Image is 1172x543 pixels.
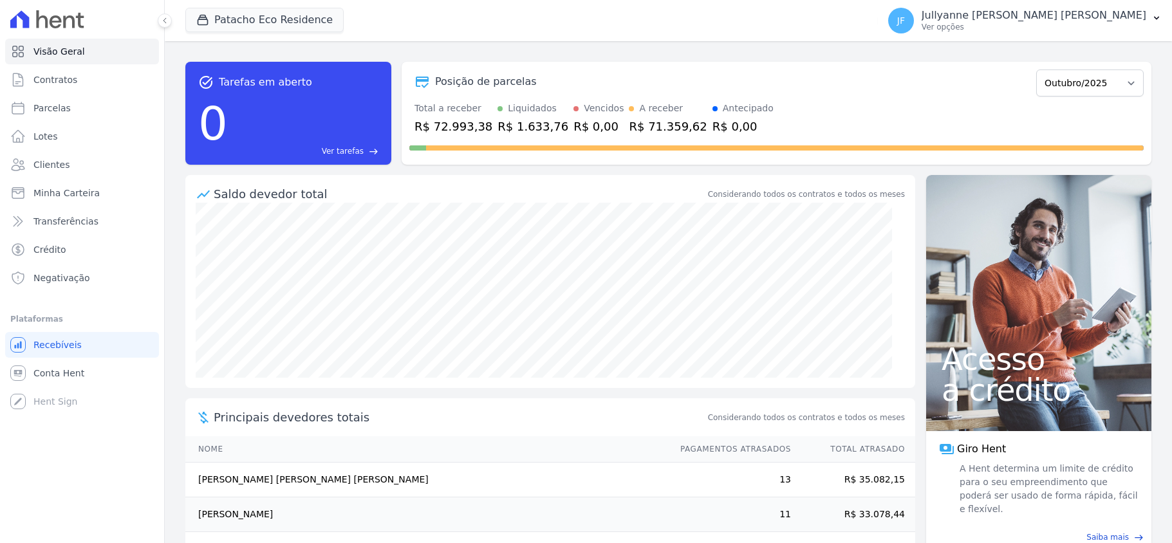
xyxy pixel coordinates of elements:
[5,208,159,234] a: Transferências
[668,436,792,463] th: Pagamentos Atrasados
[942,344,1136,374] span: Acesso
[5,265,159,291] a: Negativação
[33,45,85,58] span: Visão Geral
[498,118,568,135] div: R$ 1.633,76
[668,463,792,497] td: 13
[792,463,915,497] td: R$ 35.082,15
[5,360,159,386] a: Conta Hent
[584,102,624,115] div: Vencidos
[723,102,774,115] div: Antecipado
[942,374,1136,405] span: a crédito
[629,118,707,135] div: R$ 71.359,62
[5,237,159,262] a: Crédito
[322,145,364,157] span: Ver tarefas
[5,39,159,64] a: Visão Geral
[369,147,378,156] span: east
[957,441,1006,457] span: Giro Hent
[185,8,344,32] button: Patacho Eco Residence
[198,90,228,157] div: 0
[33,187,100,199] span: Minha Carteira
[5,67,159,93] a: Contratos
[922,22,1146,32] p: Ver opções
[708,189,905,200] div: Considerando todos os contratos e todos os meses
[639,102,683,115] div: A receber
[185,497,668,532] td: [PERSON_NAME]
[792,436,915,463] th: Total Atrasado
[5,152,159,178] a: Clientes
[33,158,70,171] span: Clientes
[957,462,1139,516] span: A Hent determina um limite de crédito para o seu empreendimento que poderá ser usado de forma ráp...
[1134,533,1144,542] span: east
[33,367,84,380] span: Conta Hent
[435,74,537,89] div: Posição de parcelas
[508,102,557,115] div: Liquidados
[33,102,71,115] span: Parcelas
[878,3,1172,39] button: JF Jullyanne [PERSON_NAME] [PERSON_NAME] Ver opções
[708,412,905,423] span: Considerando todos os contratos e todos os meses
[668,497,792,532] td: 11
[1086,531,1129,543] span: Saiba mais
[792,497,915,532] td: R$ 33.078,44
[214,185,705,203] div: Saldo devedor total
[5,95,159,121] a: Parcelas
[5,180,159,206] a: Minha Carteira
[33,215,98,228] span: Transferências
[5,124,159,149] a: Lotes
[934,531,1144,543] a: Saiba mais east
[185,436,668,463] th: Nome
[33,271,90,284] span: Negativação
[33,130,58,143] span: Lotes
[214,409,705,426] span: Principais devedores totais
[414,102,492,115] div: Total a receber
[33,73,77,86] span: Contratos
[185,463,668,497] td: [PERSON_NAME] [PERSON_NAME] [PERSON_NAME]
[573,118,624,135] div: R$ 0,00
[414,118,492,135] div: R$ 72.993,38
[10,311,154,327] div: Plataformas
[5,332,159,358] a: Recebíveis
[233,145,378,157] a: Ver tarefas east
[33,338,82,351] span: Recebíveis
[922,9,1146,22] p: Jullyanne [PERSON_NAME] [PERSON_NAME]
[33,243,66,256] span: Crédito
[219,75,312,90] span: Tarefas em aberto
[712,118,774,135] div: R$ 0,00
[897,16,905,25] span: JF
[198,75,214,90] span: task_alt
